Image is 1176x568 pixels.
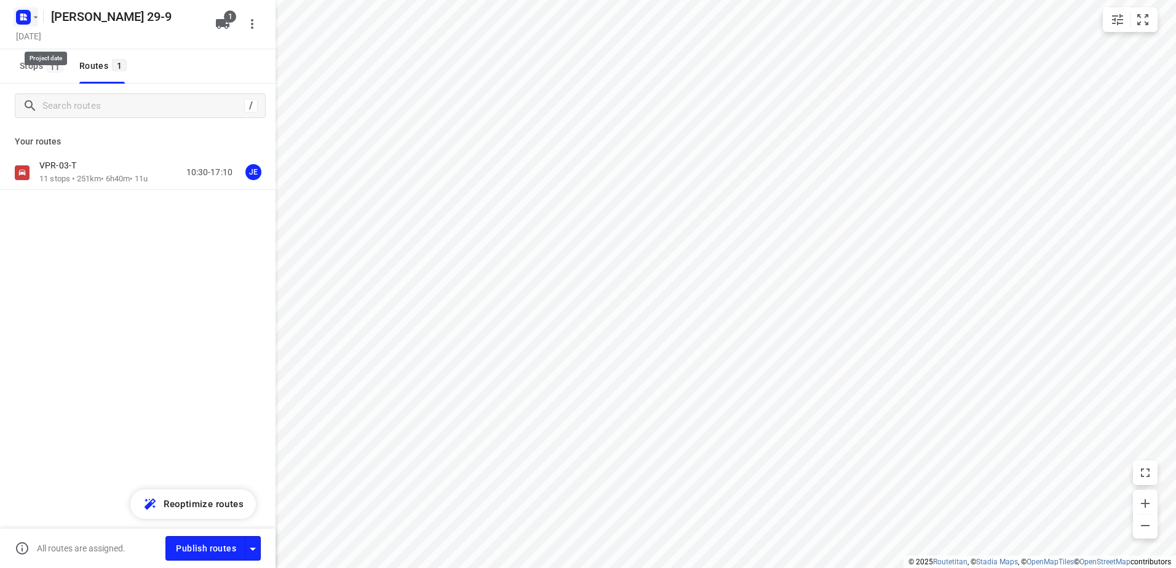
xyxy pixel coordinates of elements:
li: © 2025 , © , © © contributors [908,558,1171,566]
button: JE [241,160,266,184]
a: Routetitan [933,558,967,566]
button: Reoptimize routes [130,489,256,519]
button: More [240,12,264,36]
button: Map settings [1105,7,1130,32]
input: Search routes [42,97,244,116]
a: Stadia Maps [976,558,1018,566]
span: 1 [112,59,127,71]
p: VPR-03-T [39,160,84,171]
button: 1 [210,12,235,36]
div: small contained button group [1103,7,1158,32]
div: JE [245,164,261,180]
a: OpenStreetMap [1079,558,1130,566]
button: Fit zoom [1130,7,1155,32]
h5: Rename [46,7,205,26]
button: Publish routes [165,536,245,560]
p: All routes are assigned. [37,543,125,553]
p: Your routes [15,135,261,148]
h5: [DATE] [11,29,46,43]
span: Stops [20,58,67,74]
a: OpenMapTiles [1027,558,1074,566]
div: Routes [79,58,130,74]
p: 11 stops • 251km • 6h40m • 11u [39,173,148,185]
span: 1 [224,10,236,23]
span: 11 [47,60,63,73]
span: Publish routes [176,541,236,556]
div: / [244,99,258,112]
div: Driver app settings [245,540,260,556]
span: Reoptimize routes [164,496,244,512]
p: 10:30-17:10 [186,166,232,179]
